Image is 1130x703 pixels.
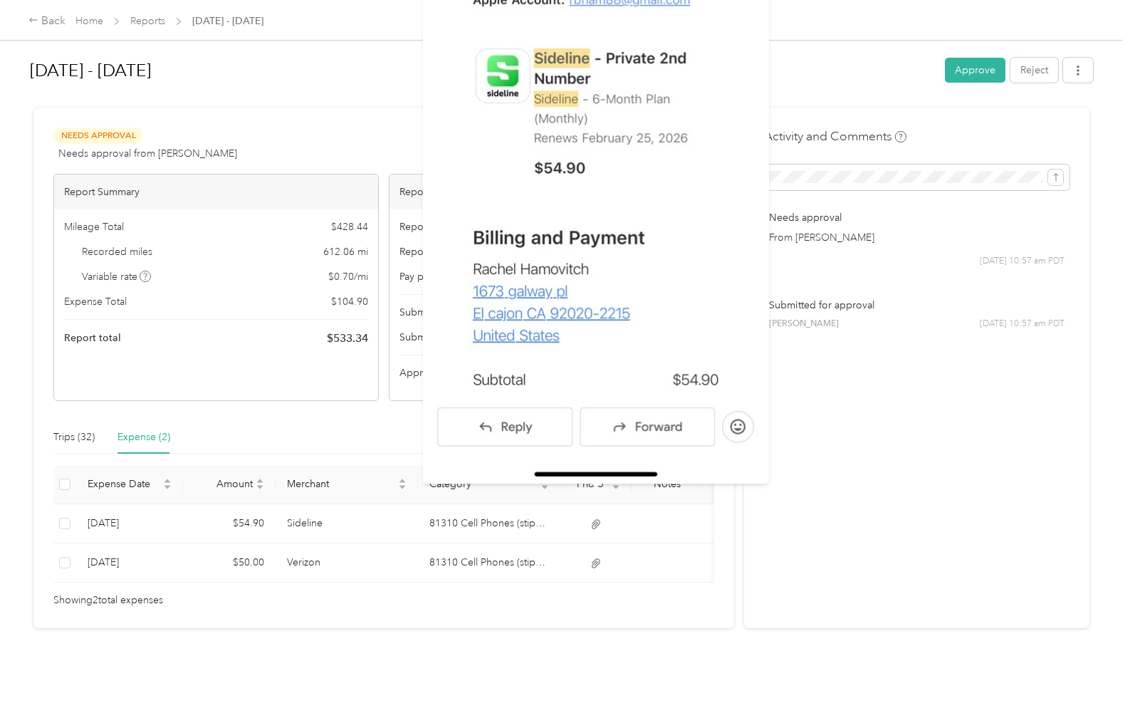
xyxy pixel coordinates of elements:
th: Notes [632,465,703,504]
span: Report period [399,244,464,259]
span: $ 0.70 / mi [328,269,368,284]
span: Report total [64,330,121,345]
span: [DATE] - [DATE] [192,14,263,28]
span: caret-up [256,477,264,485]
td: - [703,543,760,583]
th: Expense Date [76,465,183,504]
a: Reports [130,15,165,27]
span: Submitted on [399,330,461,345]
span: [DATE] 10:57 am PDT [980,318,1064,330]
span: Amount [194,478,253,490]
span: Needs Approval [53,127,143,144]
span: Approvers [399,365,448,380]
span: $ 428.44 [331,219,368,234]
span: caret-down [540,483,549,491]
span: caret-down [163,483,172,491]
span: Submitter [399,305,444,320]
span: $ 104.90 [331,294,368,309]
span: Recorded miles [82,244,152,259]
span: 612.06 mi [323,244,368,259]
button: Approve [945,58,1005,83]
td: 81310 Cell Phones (stipend & Sideline) [418,543,560,583]
td: Verizon [276,543,418,583]
td: $54.90 [183,504,276,543]
span: [PERSON_NAME] [769,318,839,330]
th: Amount [183,465,276,504]
td: 81310 Cell Phones (stipend & Sideline) [418,504,560,543]
p: Submitted for approval [769,298,1064,313]
h4: Activity and Comments [764,127,906,145]
button: Reject [1010,58,1058,83]
span: caret-up [398,477,407,485]
th: Tags [703,465,760,504]
td: 8-31-2025 [76,543,183,583]
span: Expense Total [64,294,127,309]
span: Mileage Total [64,219,124,234]
span: caret-up [163,477,172,485]
div: Expense (2) [117,429,170,445]
td: $50.00 [183,543,276,583]
td: - [703,504,760,543]
span: Expense Date [88,478,160,490]
div: Report Summary [54,175,378,209]
a: Home [75,15,103,27]
span: Category [429,478,538,490]
span: Photo [572,478,609,490]
p: From [PERSON_NAME] [769,230,1064,245]
span: caret-down [398,483,407,491]
iframe: Everlance-gr Chat Button Frame [1050,623,1130,703]
td: Sideline [276,504,418,543]
span: Pay period [399,269,449,284]
span: Needs approval from [PERSON_NAME] [58,146,237,161]
th: Photo [560,465,632,504]
h1: Aug 1 - 31, 2025 [30,53,935,88]
div: Back [28,13,66,30]
div: Report details [389,175,713,209]
th: Merchant [276,465,418,504]
span: caret-down [612,483,620,491]
span: caret-down [256,483,264,491]
td: 8-31-2025 [76,504,183,543]
p: Needs approval [769,210,1064,225]
span: [DATE] 10:57 am PDT [980,255,1064,268]
th: Category [418,465,560,504]
span: Report ID [399,219,444,234]
span: Showing 2 total expenses [53,593,163,608]
span: $ 533.34 [327,330,368,347]
span: Variable rate [82,269,152,284]
div: Trips (32) [53,429,95,445]
span: Merchant [287,478,395,490]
